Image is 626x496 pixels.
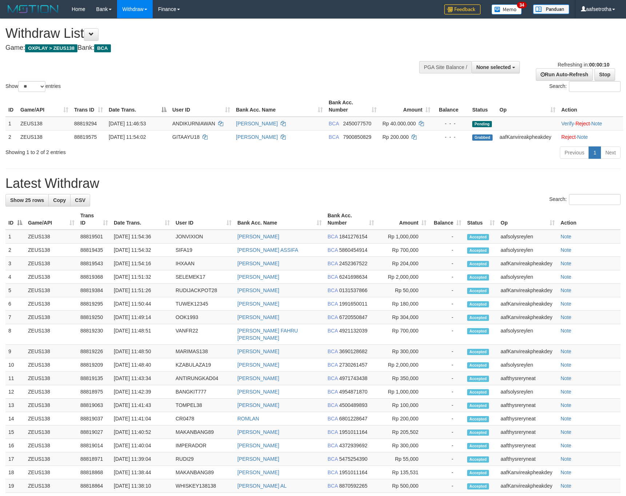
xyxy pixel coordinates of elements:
a: Note [561,261,571,266]
td: TOMPEL38 [173,399,234,412]
th: Bank Acc. Number: activate to sort column ascending [325,209,377,230]
th: Bank Acc. Number: activate to sort column ascending [326,96,380,117]
td: 88819384 [77,284,111,297]
td: [DATE] 11:54:32 [111,243,173,257]
td: 9 [5,345,25,358]
th: User ID: activate to sort column ascending [169,96,233,117]
a: Note [561,314,571,320]
td: MARIMAS138 [173,345,234,358]
th: Game/API: activate to sort column ascending [25,209,77,230]
td: - [429,284,464,297]
span: Copy 3690128682 to clipboard [339,348,368,354]
td: ZEUS138 [17,117,71,130]
a: Stop [594,68,615,81]
a: Note [561,247,571,253]
td: ZEUS138 [25,412,77,426]
span: BCA [328,328,338,334]
td: Rp 300,000 [377,345,429,358]
td: - [429,439,464,452]
td: aafKanvireakpheakdey [498,257,558,270]
td: 88819226 [77,345,111,358]
input: Search: [569,194,621,205]
td: · [558,130,623,144]
td: 88819037 [77,412,111,426]
th: ID: activate to sort column descending [5,209,25,230]
td: aafsolysreylen [498,385,558,399]
span: BCA [329,134,339,140]
span: BCA [328,402,338,408]
td: Rp 100,000 [377,399,429,412]
span: Copy 7900850829 to clipboard [343,134,372,140]
td: aafKanvireakpheakdey [498,345,558,358]
span: BCA [328,247,338,253]
span: Copy 6241698634 to clipboard [339,274,368,280]
span: Accepted [467,261,489,267]
td: aafsolysreylen [498,230,558,243]
h1: Withdraw List [5,26,410,41]
a: Note [561,362,571,368]
td: - [429,412,464,426]
th: Op: activate to sort column ascending [497,96,558,117]
td: 16 [5,439,25,452]
span: Copy 4921132039 to clipboard [339,328,368,334]
td: aafsolysreylen [498,324,558,345]
span: Accepted [467,389,489,395]
th: Status [469,96,497,117]
a: Run Auto-Refresh [536,68,593,81]
span: [DATE] 11:54:02 [109,134,146,140]
div: - - - [436,120,466,127]
td: Rp 304,000 [377,311,429,324]
td: 15 [5,426,25,439]
span: [DATE] 11:46:53 [109,121,146,126]
a: CSV [70,194,90,206]
label: Show entries [5,81,61,92]
td: IHXAAN [173,257,234,270]
h1: Latest Withdraw [5,176,621,191]
a: ROMLAN [237,416,259,422]
td: - [429,311,464,324]
td: 88819501 [77,230,111,243]
a: [PERSON_NAME] [237,314,279,320]
td: [DATE] 11:48:40 [111,358,173,372]
td: ZEUS138 [25,372,77,385]
td: aafthysreryneat [498,399,558,412]
td: Rp 180,000 [377,297,429,311]
span: Accepted [467,274,489,281]
a: Copy [48,194,71,206]
span: Rp 40.000.000 [382,121,416,126]
td: 88819230 [77,324,111,345]
td: 3 [5,257,25,270]
span: BCA [328,429,338,435]
td: [DATE] 11:40:52 [111,426,173,439]
td: - [429,426,464,439]
td: 88818975 [77,385,111,399]
th: Amount: activate to sort column ascending [380,96,433,117]
a: Note [561,274,571,280]
td: ZEUS138 [25,230,77,243]
a: Note [561,287,571,293]
td: [DATE] 11:48:50 [111,345,173,358]
a: Note [561,301,571,307]
label: Search: [549,81,621,92]
td: 88819027 [77,426,111,439]
a: [PERSON_NAME] [237,261,279,266]
span: BCA [94,44,111,52]
a: [PERSON_NAME] [236,121,278,126]
td: aafthysreryneat [498,412,558,426]
th: Balance: activate to sort column ascending [429,209,464,230]
td: aafthysreryneat [498,372,558,385]
td: 2 [5,243,25,257]
a: Verify [561,121,574,126]
span: BCA [329,121,339,126]
td: [DATE] 11:51:32 [111,270,173,284]
span: Refreshing in: [558,62,609,68]
td: 1 [5,230,25,243]
td: 10 [5,358,25,372]
td: [DATE] 11:54:16 [111,257,173,270]
td: Rp 700,000 [377,324,429,345]
td: Rp 2,000,000 [377,358,429,372]
span: GITAAYU18 [172,134,200,140]
a: [PERSON_NAME] [237,389,279,395]
span: BCA [328,348,338,354]
a: Note [561,328,571,334]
